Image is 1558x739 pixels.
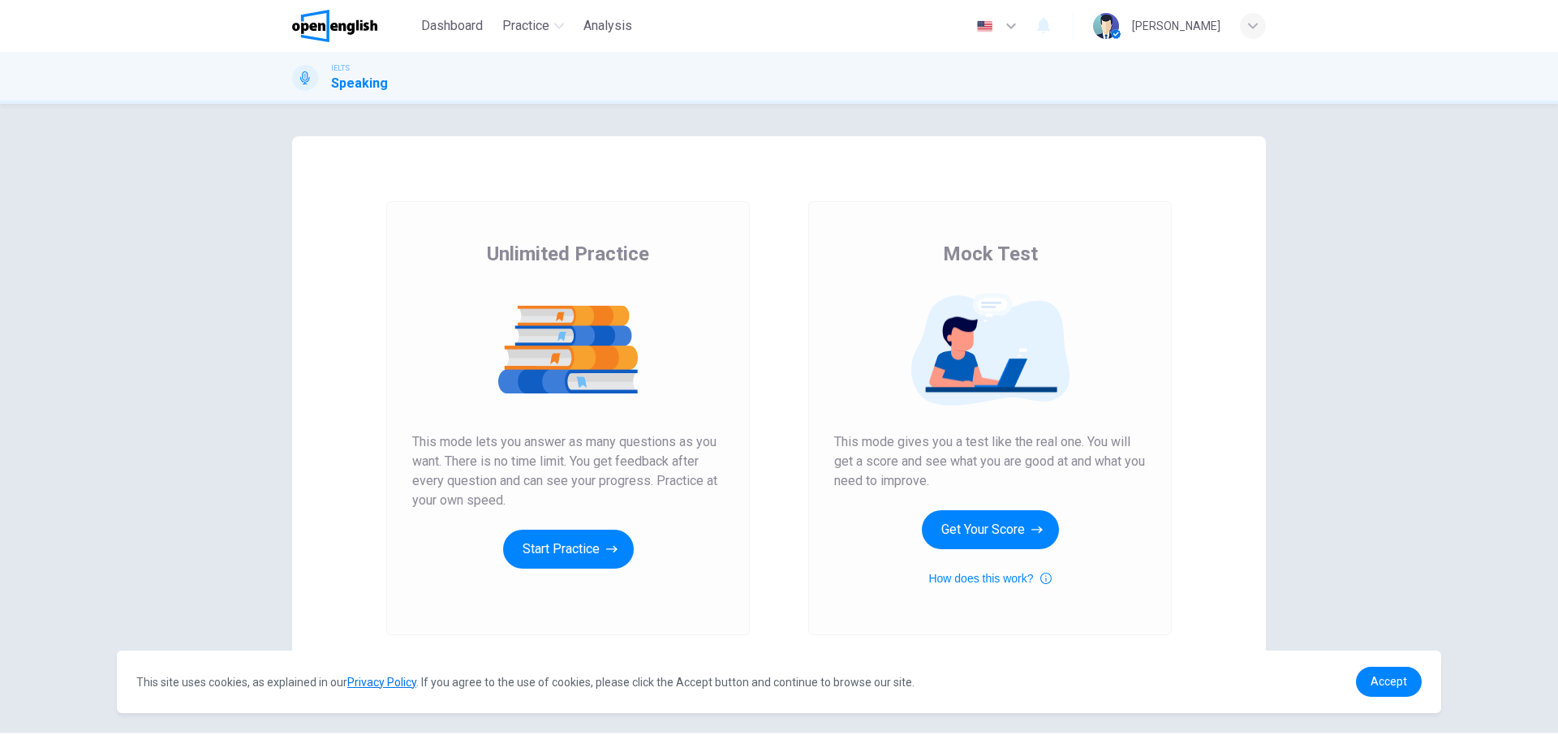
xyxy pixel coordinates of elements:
span: Mock Test [943,241,1038,267]
button: Start Practice [503,530,634,569]
div: cookieconsent [117,651,1441,713]
a: Privacy Policy [347,676,416,689]
button: How does this work? [928,569,1051,588]
span: Accept [1371,675,1407,688]
button: Practice [496,11,570,41]
span: Practice [502,16,549,36]
button: Analysis [577,11,639,41]
button: Get Your Score [922,510,1059,549]
h1: Speaking [331,74,388,93]
img: Profile picture [1093,13,1119,39]
div: [PERSON_NAME] [1132,16,1220,36]
span: Dashboard [421,16,483,36]
span: This mode gives you a test like the real one. You will get a score and see what you are good at a... [834,432,1146,491]
span: Unlimited Practice [487,241,649,267]
span: IELTS [331,62,350,74]
img: OpenEnglish logo [292,10,377,42]
span: This site uses cookies, as explained in our . If you agree to the use of cookies, please click th... [136,676,915,689]
a: OpenEnglish logo [292,10,415,42]
span: This mode lets you answer as many questions as you want. There is no time limit. You get feedback... [412,432,724,510]
img: en [975,20,995,32]
span: Analysis [583,16,632,36]
a: dismiss cookie message [1356,667,1422,697]
button: Dashboard [415,11,489,41]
